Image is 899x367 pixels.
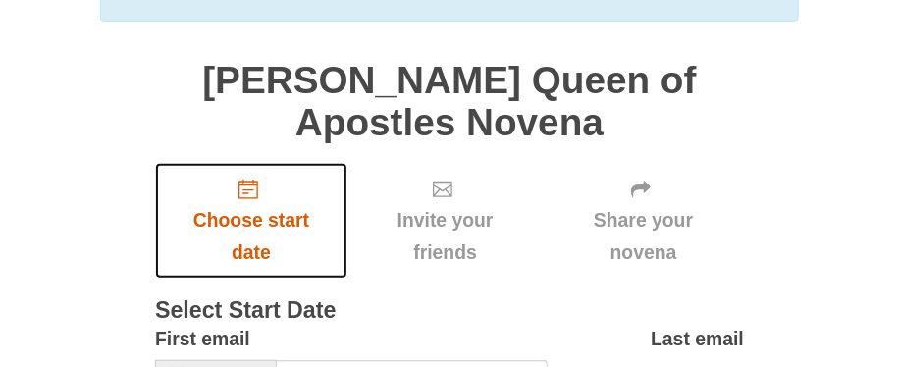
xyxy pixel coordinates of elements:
h3: Select Start Date [155,298,744,324]
span: Invite your friends [367,204,523,269]
div: Click "Next" to confirm your start date first. [543,163,744,280]
div: Click "Next" to confirm your start date first. [347,163,543,280]
span: Choose start date [175,204,328,269]
a: Choose start date [155,163,347,280]
span: Share your novena [562,204,724,269]
h1: [PERSON_NAME] Queen of Apostles Novena [155,60,744,143]
label: First email [155,323,250,355]
label: Last email [651,323,744,355]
